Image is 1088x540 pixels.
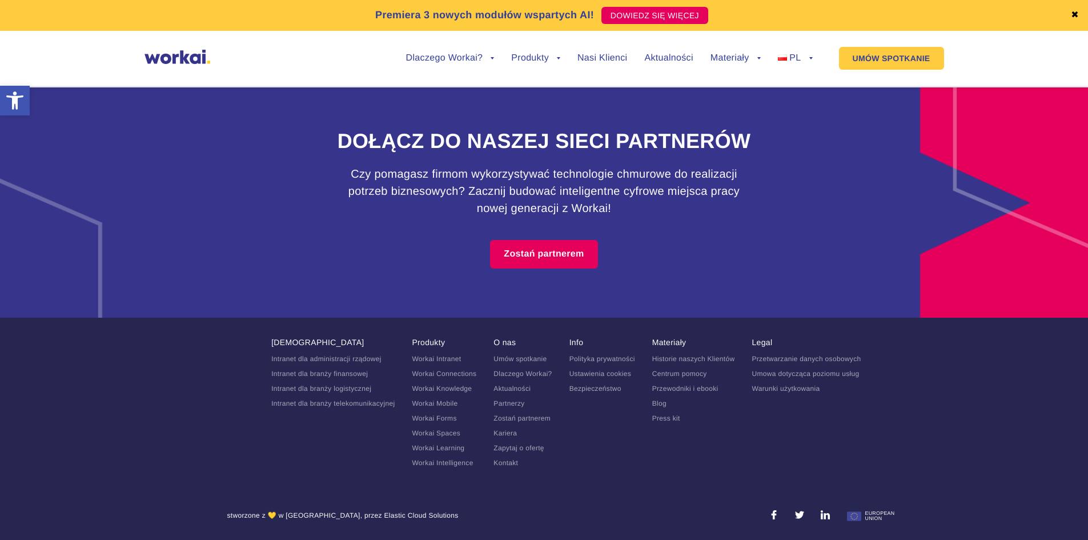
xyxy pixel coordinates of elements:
[412,429,460,437] a: Workai Spaces
[412,355,461,363] a: Workai Intranet
[493,414,551,422] a: Zostań partnerem
[412,370,476,378] a: Workai Connections
[493,459,518,467] a: Kontakt
[6,442,314,534] iframe: Popup CTA
[493,385,531,393] a: Aktualności
[271,370,368,378] a: Intranet dla branży finansowej
[710,54,761,63] a: Materiały
[412,444,464,452] a: Workai Learning
[601,7,708,24] a: DOWIEDZ SIĘ WIĘCEJ
[406,54,495,63] a: Dlaczego Workai?
[652,414,680,422] a: Press kit
[577,54,627,63] a: Nasi Klienci
[644,54,693,63] a: Aktualności
[344,166,744,217] h3: Czy pomagasz firmom wykorzystywać technologie chmurowe do realizacji potrzeb biznesowych? Zacznij...
[569,385,621,393] a: Bezpieczeństwo
[493,399,524,407] a: Partnerzy
[271,399,395,407] a: Intranet dla branży telekomunikacyjnej
[752,338,772,347] a: Legal
[227,510,459,526] div: stworzone z 💛 w [GEOGRAPHIC_DATA], przez Elastic Cloud Solutions
[752,385,820,393] a: Warunki użytkowania
[412,385,472,393] a: Workai Knowledge
[412,459,473,467] a: Workai Intelligence
[271,355,382,363] a: Intranet dla administracji rządowej
[652,355,735,363] a: Historie naszych Klientów
[490,240,597,269] a: Zostań partnerem
[493,355,547,363] a: Umów spotkanie
[752,370,859,378] a: Umowa dotycząca poziomu usług
[839,47,944,70] a: UMÓW SPOTKANIE
[271,338,364,347] a: [DEMOGRAPHIC_DATA]
[652,370,707,378] a: Centrum pomocy
[652,338,686,347] a: Materiały
[227,127,861,155] h2: Dołącz do naszej sieci partnerów
[271,385,371,393] a: Intranet dla branży logistycznej
[493,370,552,378] a: Dlaczego Workai?
[1071,11,1079,20] a: ✖
[752,355,861,363] a: Przetwarzanie danych osobowych
[652,399,667,407] a: Blog
[493,338,516,347] a: O nas
[511,54,560,63] a: Produkty
[569,370,631,378] a: Ustawienia cookies
[412,338,445,347] a: Produkty
[569,355,635,363] a: Polityka prywatności
[493,444,544,452] a: Zapytaj o ofertę
[569,338,584,347] a: Info
[412,399,457,407] a: Workai Mobile
[493,429,517,437] a: Kariera
[412,414,456,422] a: Workai Forms
[652,385,718,393] a: Przewodniki i ebooki
[375,7,594,23] p: Premiera 3 nowych modułów wspartych AI!
[789,53,801,63] span: PL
